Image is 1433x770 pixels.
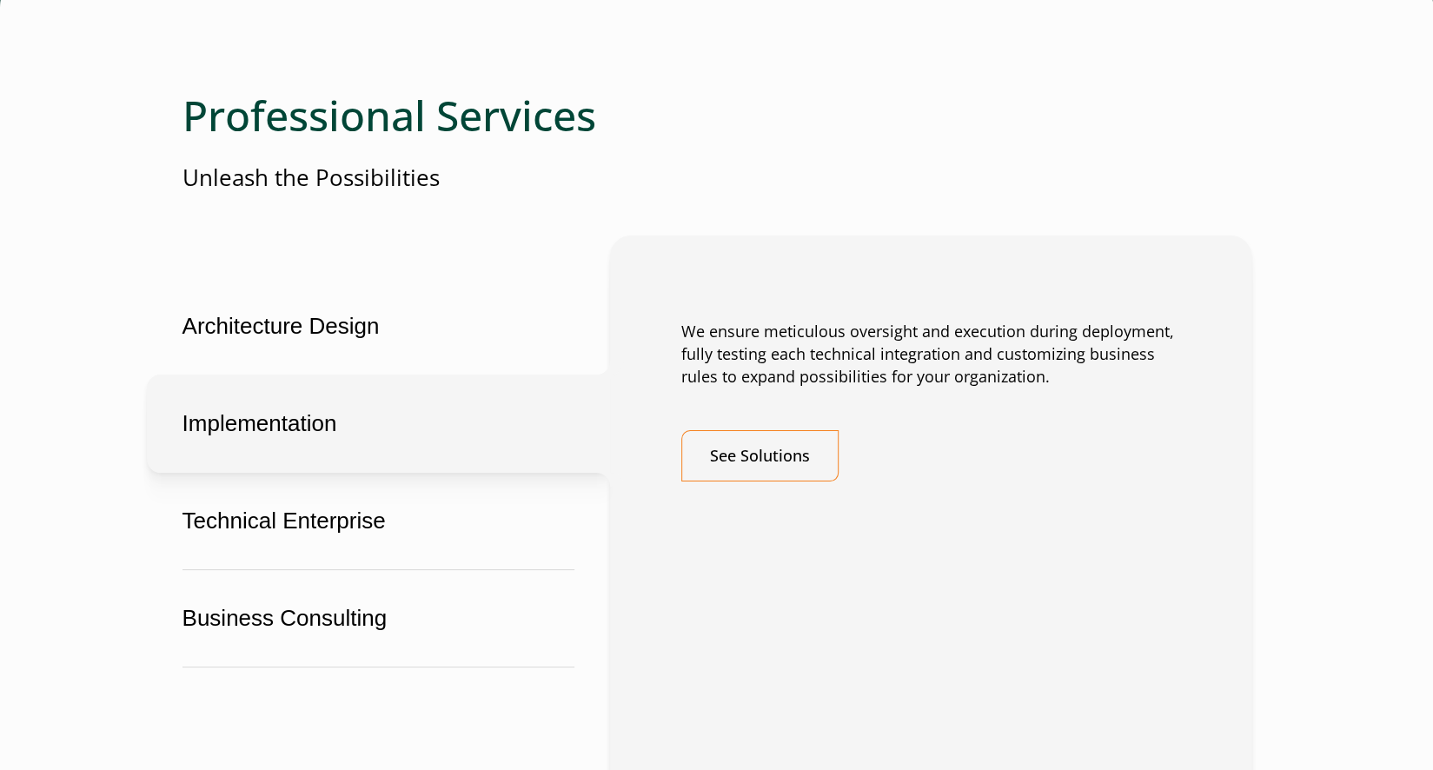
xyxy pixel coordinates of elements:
h2: Professional Services [182,90,1251,141]
p: Unleash the Possibilities [182,162,1251,194]
button: Architecture Design [147,277,610,375]
button: Implementation [147,375,610,473]
button: Technical Enterprise [147,472,610,570]
a: See Solutions [681,430,839,481]
p: We ensure meticulous oversight and execution during deployment, fully testing each technical inte... [681,321,1180,388]
button: Business Consulting [147,569,610,667]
